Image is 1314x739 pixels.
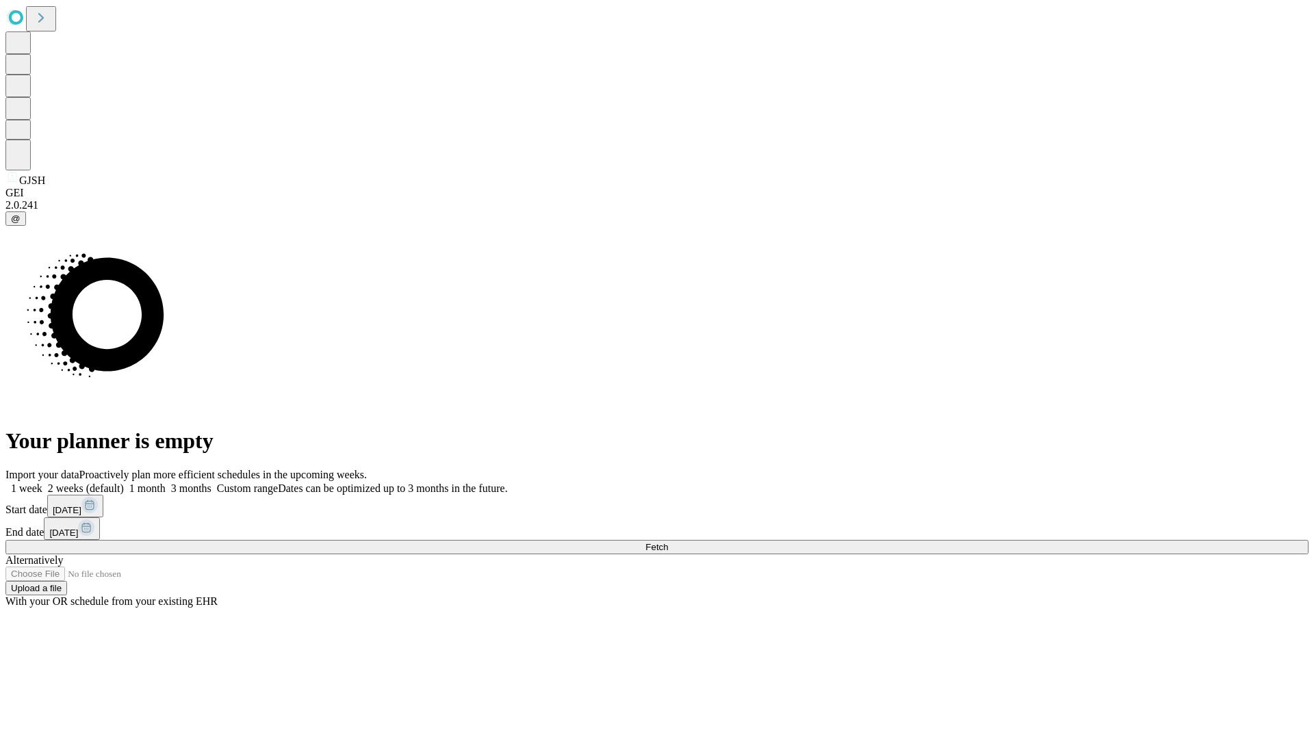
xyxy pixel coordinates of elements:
span: 1 month [129,482,166,494]
span: Proactively plan more efficient schedules in the upcoming weeks. [79,469,367,480]
button: [DATE] [47,495,103,517]
span: Alternatively [5,554,63,566]
span: With your OR schedule from your existing EHR [5,595,218,607]
span: [DATE] [53,505,81,515]
h1: Your planner is empty [5,428,1309,454]
span: [DATE] [49,528,78,538]
button: [DATE] [44,517,100,540]
button: Upload a file [5,581,67,595]
div: 2.0.241 [5,199,1309,211]
span: GJSH [19,174,45,186]
span: @ [11,213,21,224]
span: 2 weeks (default) [48,482,124,494]
span: 3 months [171,482,211,494]
span: Fetch [645,542,668,552]
span: Custom range [217,482,278,494]
div: GEI [5,187,1309,199]
span: 1 week [11,482,42,494]
button: @ [5,211,26,226]
button: Fetch [5,540,1309,554]
div: End date [5,517,1309,540]
span: Dates can be optimized up to 3 months in the future. [278,482,507,494]
div: Start date [5,495,1309,517]
span: Import your data [5,469,79,480]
